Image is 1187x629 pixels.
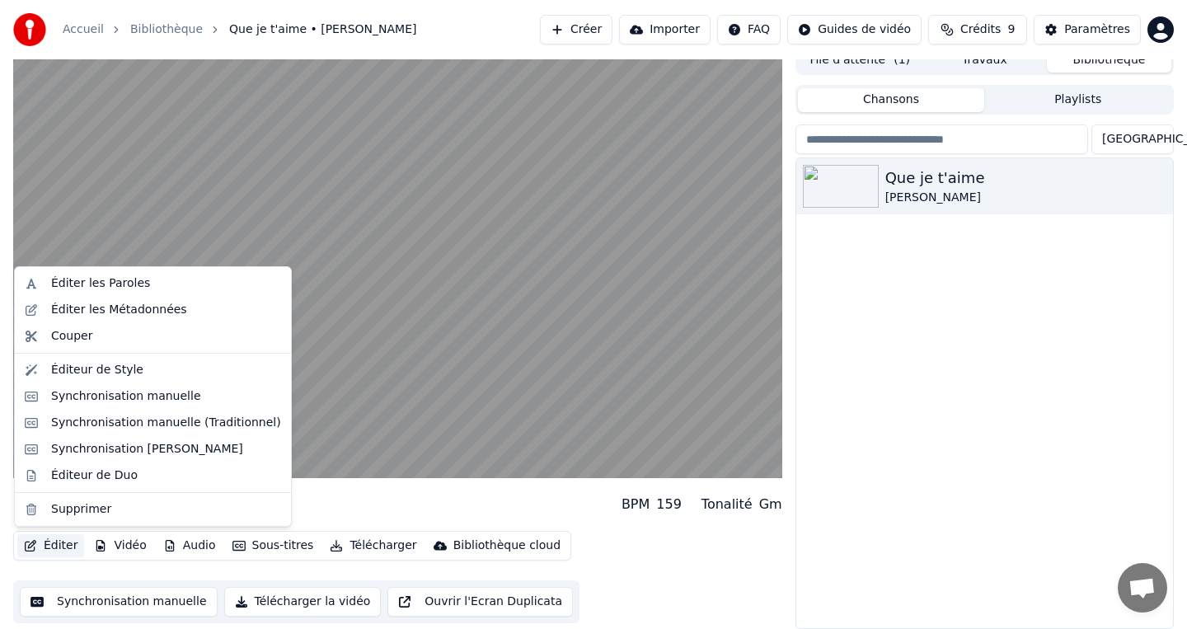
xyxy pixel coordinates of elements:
button: Travaux [922,49,1047,73]
button: Télécharger la vidéo [224,587,382,617]
button: Guides de vidéo [787,15,922,45]
span: 9 [1007,21,1015,38]
button: Synchronisation manuelle [20,587,218,617]
button: Vidéo [87,534,152,557]
div: Bibliothèque cloud [453,537,561,554]
div: BPM [622,495,650,514]
img: youka [13,13,46,46]
div: Synchronisation [PERSON_NAME] [51,441,243,458]
div: Éditer les Métadonnées [51,302,187,318]
div: Couper [51,328,92,345]
button: File d'attente [798,49,922,73]
button: Playlists [984,88,1171,112]
div: Synchronisation manuelle (Traditionnel) [51,415,281,431]
button: Chansons [798,88,985,112]
div: 159 [656,495,682,514]
button: Audio [157,534,223,557]
div: Gm [759,495,782,514]
div: Éditeur de Style [51,362,143,378]
div: Que je t'aime [885,167,1166,190]
button: Bibliothèque [1047,49,1171,73]
div: [PERSON_NAME] [13,508,124,524]
button: Paramètres [1034,15,1141,45]
div: Synchronisation manuelle [51,388,201,405]
span: Crédits [960,21,1001,38]
button: Créer [540,15,612,45]
nav: breadcrumb [63,21,417,38]
button: Télécharger [323,534,423,557]
button: Sous-titres [226,534,321,557]
div: [PERSON_NAME] [885,190,1166,206]
span: Que je t'aime • [PERSON_NAME] [229,21,416,38]
a: Ouvrir le chat [1118,563,1167,613]
a: Bibliothèque [130,21,203,38]
button: Crédits9 [928,15,1027,45]
div: Tonalité [701,495,753,514]
button: Importer [619,15,711,45]
button: Éditer [17,534,84,557]
div: Paramètres [1064,21,1130,38]
div: Que je t'aime [13,485,124,508]
div: Éditeur de Duo [51,467,138,484]
div: Éditer les Paroles [51,275,150,292]
button: FAQ [717,15,781,45]
button: Ouvrir l'Ecran Duplicata [387,587,573,617]
a: Accueil [63,21,104,38]
span: ( 1 ) [894,52,910,68]
div: Supprimer [51,501,111,518]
